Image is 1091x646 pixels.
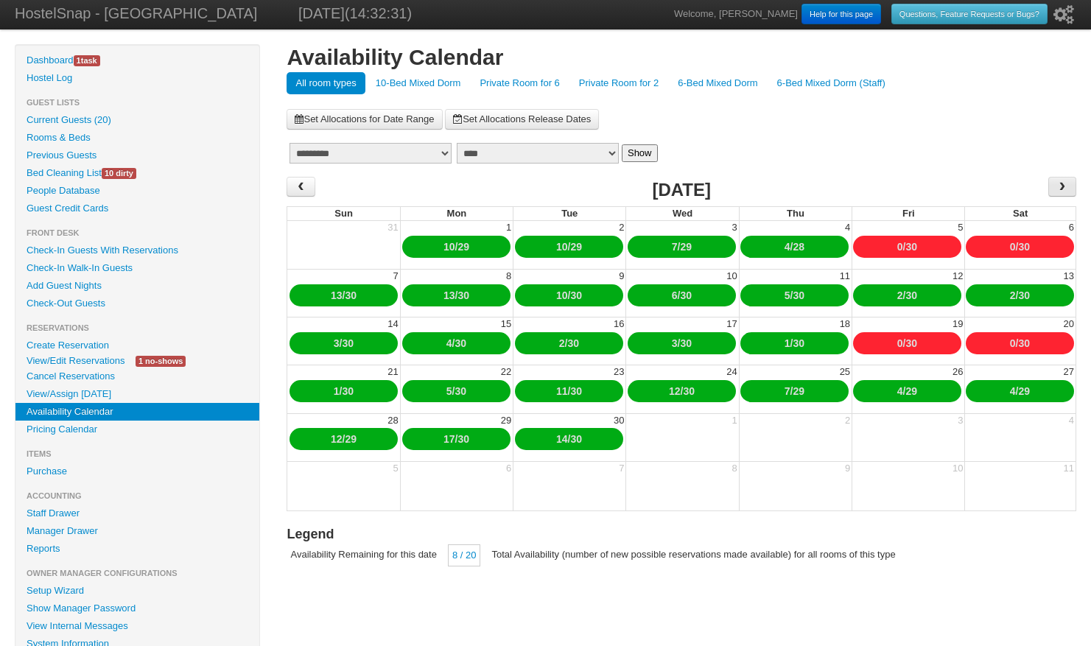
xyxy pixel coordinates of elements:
[628,380,736,402] div: /
[136,356,186,367] span: 1 no-shows
[906,385,918,397] a: 29
[731,414,739,427] div: 1
[334,385,340,397] a: 1
[15,617,259,635] a: View Internal Messages
[1010,289,1016,301] a: 2
[725,270,738,283] div: 10
[1010,241,1016,253] a: 0
[672,289,678,301] a: 6
[334,337,340,349] a: 3
[1056,175,1068,197] span: ›
[402,428,511,450] div: /
[74,55,100,66] span: task
[568,337,580,349] a: 30
[570,385,582,397] a: 30
[843,414,852,427] div: 2
[1062,317,1076,331] div: 20
[556,241,568,253] a: 10
[15,319,259,337] li: Reservations
[515,236,623,258] div: /
[515,428,623,450] div: /
[1019,337,1031,349] a: 30
[488,544,899,565] div: Total Availability (number of new possible reservations made available) for all rooms of this type
[499,414,513,427] div: 29
[15,337,259,354] a: Create Reservation
[570,433,582,445] a: 30
[505,462,513,475] div: 6
[853,332,961,354] div: /
[951,462,964,475] div: 10
[570,289,582,301] a: 30
[290,284,398,306] div: /
[966,332,1074,354] div: /
[367,72,470,94] a: 10-Bed Mixed Dorm
[793,289,805,301] a: 30
[768,72,894,94] a: 6-Bed Mixed Dorm (Staff)
[402,380,511,402] div: /
[295,175,307,197] span: ‹
[446,385,452,397] a: 5
[612,317,625,331] div: 16
[455,337,467,349] a: 30
[505,221,513,234] div: 1
[966,284,1074,306] div: /
[652,177,711,203] h2: [DATE]
[331,289,343,301] a: 13
[853,284,961,306] div: /
[15,582,259,600] a: Setup Wizard
[951,365,964,379] div: 26
[15,182,259,200] a: People Database
[891,4,1048,24] a: Questions, Feature Requests or Bugs?
[793,241,805,253] a: 28
[15,94,259,111] li: Guest Lists
[515,332,623,354] div: /
[345,433,357,445] a: 29
[628,332,736,354] div: /
[556,289,568,301] a: 10
[906,241,918,253] a: 30
[966,236,1074,258] div: /
[622,144,658,162] button: Show
[386,317,399,331] div: 14
[801,4,881,24] a: Help for this page
[617,270,625,283] div: 9
[964,206,1076,221] th: Sat
[15,295,259,312] a: Check-Out Guests
[740,236,849,258] div: /
[1067,414,1076,427] div: 4
[455,385,467,397] a: 30
[612,365,625,379] div: 23
[1019,385,1031,397] a: 29
[897,241,903,253] a: 0
[499,365,513,379] div: 22
[15,522,259,540] a: Manager Drawer
[471,72,568,94] a: Private Room for 6
[402,284,511,306] div: /
[457,289,469,301] a: 30
[740,284,849,306] div: /
[740,380,849,402] div: /
[15,277,259,295] a: Add Guest Nights
[731,221,739,234] div: 3
[838,365,852,379] div: 25
[1053,5,1074,24] i: Setup Wizard
[15,505,259,522] a: Staff Drawer
[956,221,964,234] div: 5
[897,289,903,301] a: 2
[1019,241,1031,253] a: 30
[1062,365,1076,379] div: 27
[1010,337,1016,349] a: 0
[15,224,259,242] li: Front Desk
[785,337,790,349] a: 1
[392,462,400,475] div: 5
[448,544,481,566] div: 8 / 20
[625,206,738,221] th: Wed
[843,221,852,234] div: 4
[343,337,354,349] a: 30
[102,168,136,179] span: 10 dirty
[852,206,964,221] th: Fri
[15,129,259,147] a: Rooms & Beds
[617,462,625,475] div: 7
[15,200,259,217] a: Guest Credit Cards
[681,241,692,253] a: 29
